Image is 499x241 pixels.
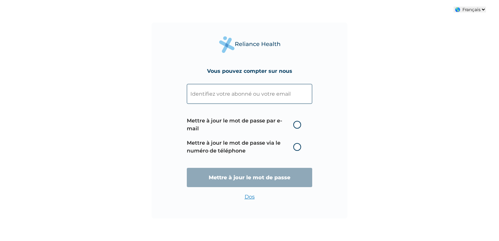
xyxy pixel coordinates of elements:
[187,117,304,133] label: Mettre à jour le mot de passe par e-mail
[187,114,304,158] span: Méthode de réinitialisation du mot de passe
[207,68,292,74] h4: Vous pouvez compter sur nous
[217,35,282,55] img: Logo de Reliance Health
[245,194,255,200] a: Dos
[187,168,312,187] input: Mettre à jour le mot de passe
[187,139,304,155] label: Mettre à jour le mot de passe via le numéro de téléphone
[187,84,312,104] input: Identifiez votre abonné ou votre email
